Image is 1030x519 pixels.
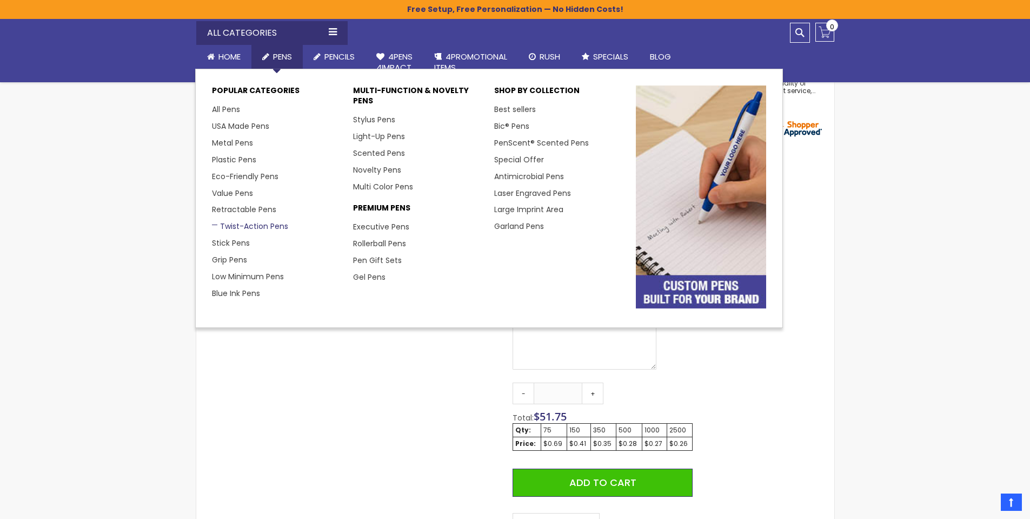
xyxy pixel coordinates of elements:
a: Stylus Pens [353,114,395,125]
a: Low Minimum Pens [212,271,284,282]
span: Pencils [324,51,355,62]
a: Pencils [303,45,366,69]
img: custom-pens [636,86,766,308]
span: 51.75 [540,409,567,424]
span: Specials [593,51,628,62]
span: Home [218,51,241,62]
span: Pens [273,51,292,62]
a: Light-Up Pens [353,131,405,142]
span: 4Pens 4impact [376,51,413,73]
div: $0.26 [669,439,690,448]
span: Rush [540,51,560,62]
span: Add to Cart [569,476,636,489]
a: Bic® Pens [494,121,529,132]
a: Large Imprint Area [494,204,563,215]
a: Metal Pens [212,137,253,148]
a: Laser Engraved Pens [494,188,571,199]
a: Novelty Pens [353,165,401,175]
a: + [582,383,603,404]
a: Garland Pens [494,221,544,232]
a: Top [1001,494,1022,511]
div: 350 [593,426,614,435]
a: Rush [518,45,571,69]
span: 4PROMOTIONAL ITEMS [434,51,507,73]
div: 150 [569,426,588,435]
a: 4PROMOTIONALITEMS [423,45,518,80]
strong: Qty: [515,425,531,435]
p: Shop By Collection [494,86,624,101]
div: $0.28 [619,439,639,448]
a: Gel Pens [353,272,386,283]
a: Executive Pens [353,221,409,232]
a: Pens [251,45,303,69]
span: Blog [650,51,671,62]
a: Scented Pens [353,148,405,159]
a: Eco-Friendly Pens [212,171,278,182]
a: Specials [571,45,639,69]
div: $0.27 [644,439,664,448]
div: 500 [619,426,639,435]
a: Antimicrobial Pens [494,171,564,182]
div: 1000 [644,426,664,435]
button: Add to Cart [513,469,692,497]
div: All Categories [196,21,348,45]
a: All Pens [212,104,240,115]
a: Rollerball Pens [353,238,406,249]
a: 0 [815,23,834,42]
p: Popular Categories [212,86,342,101]
a: - [513,383,534,404]
a: USA Made Pens [212,121,269,132]
div: 75 [543,426,564,435]
div: 2500 [669,426,690,435]
a: Twist-Action Pens [212,221,288,232]
a: Special Offer [494,154,544,165]
div: $0.35 [593,439,614,448]
span: 0 [830,22,834,32]
a: Stick Pens [212,238,250,248]
a: Best sellers [494,104,536,115]
a: Grip Pens [212,254,247,265]
a: Home [196,45,251,69]
a: Retractable Pens [212,204,276,215]
a: PenScent® Scented Pens [494,137,589,148]
p: Premium Pens [353,203,483,219]
div: $0.41 [569,439,588,448]
div: $0.69 [543,439,564,448]
a: Pen Gift Sets [353,255,402,266]
p: Multi-Function & Novelty Pens [353,86,483,111]
a: Multi Color Pens [353,181,413,192]
strong: Price: [515,439,536,448]
span: $ [534,409,567,424]
a: 4Pens4impact [366,45,423,80]
a: Plastic Pens [212,154,256,165]
a: Blue Ink Pens [212,288,260,299]
span: Total: [513,412,534,423]
a: Blog [639,45,682,69]
a: Value Pens [212,188,253,199]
